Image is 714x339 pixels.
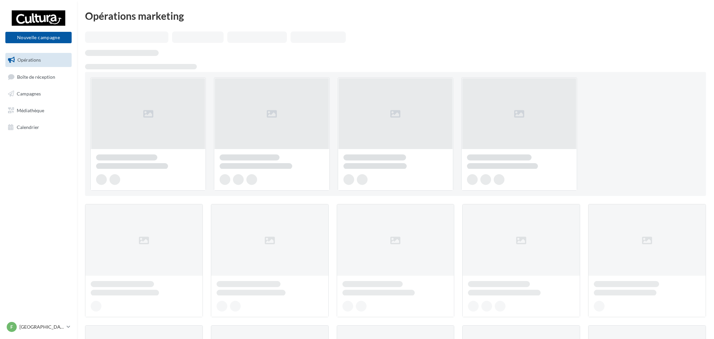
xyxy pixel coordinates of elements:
div: Opérations marketing [85,11,706,21]
a: Opérations [4,53,73,67]
a: F [GEOGRAPHIC_DATA] [5,321,72,333]
span: Opérations [17,57,41,63]
a: Boîte de réception [4,70,73,84]
button: Nouvelle campagne [5,32,72,43]
a: Campagnes [4,87,73,101]
a: Calendrier [4,120,73,134]
span: Calendrier [17,124,39,130]
span: F [10,324,13,330]
span: Boîte de réception [17,74,55,79]
span: Campagnes [17,91,41,96]
span: Médiathèque [17,108,44,113]
a: Médiathèque [4,104,73,118]
p: [GEOGRAPHIC_DATA] [19,324,64,330]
